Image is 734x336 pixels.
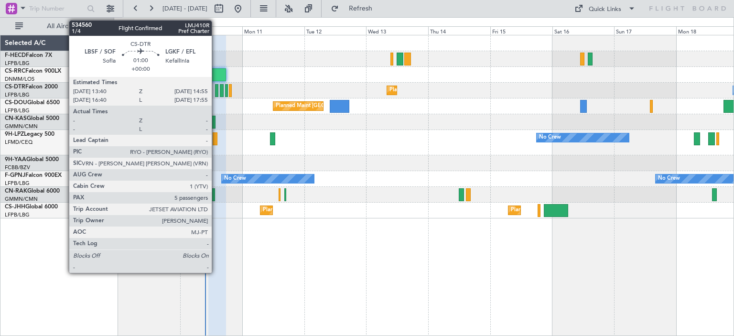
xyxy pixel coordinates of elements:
[162,4,207,13] span: [DATE] - [DATE]
[5,91,30,98] a: LFPB/LBG
[5,188,27,194] span: CN-RAK
[5,204,25,210] span: CS-JHH
[326,1,384,16] button: Refresh
[5,76,34,83] a: DNMM/LOS
[180,26,242,35] div: Sun 10
[658,172,680,186] div: No Crew
[389,83,438,98] div: Planned Maint Sofia
[5,68,25,74] span: CS-RRC
[490,26,552,35] div: Fri 15
[224,172,246,186] div: No Crew
[5,68,61,74] a: CS-RRCFalcon 900LX
[118,26,180,35] div: Sat 9
[589,5,621,14] div: Quick Links
[29,1,84,16] input: Trip Number
[5,211,30,218] a: LFPB/LBG
[263,203,413,217] div: Planned Maint [GEOGRAPHIC_DATA] ([GEOGRAPHIC_DATA])
[5,84,58,90] a: CS-DTRFalcon 2000
[5,100,60,106] a: CS-DOUGlobal 6500
[5,195,38,203] a: GMMN/CMN
[5,139,32,146] a: LFMD/CEQ
[570,1,640,16] button: Quick Links
[5,123,38,130] a: GMMN/CMN
[11,19,104,34] button: All Aircraft
[116,19,132,27] div: [DATE]
[242,26,304,35] div: Mon 11
[5,131,54,137] a: 9H-LPZLegacy 500
[5,188,60,194] a: CN-RAKGlobal 6000
[5,180,30,187] a: LFPB/LBG
[5,173,25,178] span: F-GPNJ
[5,100,27,106] span: CS-DOU
[5,173,62,178] a: F-GPNJFalcon 900EX
[428,26,490,35] div: Thu 14
[341,5,381,12] span: Refresh
[5,116,59,121] a: CN-KASGlobal 5000
[614,26,676,35] div: Sun 17
[5,53,52,58] a: F-HECDFalcon 7X
[5,53,26,58] span: F-HECD
[5,107,30,114] a: LFPB/LBG
[5,157,59,163] a: 9H-YAAGlobal 5000
[5,60,30,67] a: LFPB/LBG
[5,116,27,121] span: CN-KAS
[5,131,24,137] span: 9H-LPZ
[304,26,367,35] div: Tue 12
[5,157,26,163] span: 9H-YAA
[276,99,426,113] div: Planned Maint [GEOGRAPHIC_DATA] ([GEOGRAPHIC_DATA])
[5,84,25,90] span: CS-DTR
[552,26,615,35] div: Sat 16
[539,130,561,145] div: No Crew
[5,204,58,210] a: CS-JHHGlobal 6000
[25,23,101,30] span: All Aircraft
[511,203,661,217] div: Planned Maint [GEOGRAPHIC_DATA] ([GEOGRAPHIC_DATA])
[5,164,30,171] a: FCBB/BZV
[366,26,428,35] div: Wed 13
